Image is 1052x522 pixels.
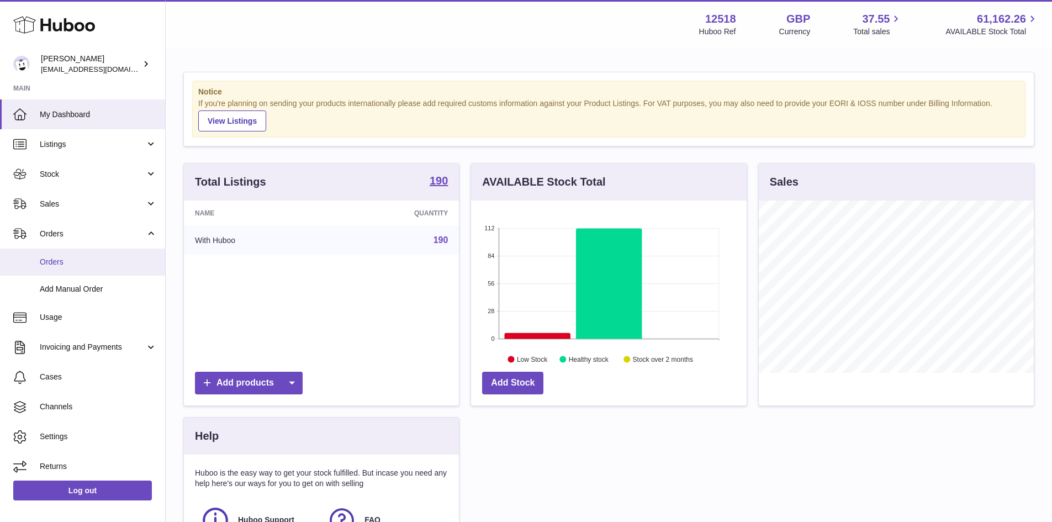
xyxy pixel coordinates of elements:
[195,372,303,394] a: Add products
[945,12,1039,37] a: 61,162.26 AVAILABLE Stock Total
[40,139,145,150] span: Listings
[198,87,1019,97] strong: Notice
[184,201,329,226] th: Name
[195,468,448,489] p: Huboo is the easy way to get your stock fulfilled. But incase you need any help here's our ways f...
[853,27,902,37] span: Total sales
[482,372,543,394] a: Add Stock
[184,226,329,255] td: With Huboo
[488,308,495,314] text: 28
[40,461,157,472] span: Returns
[41,54,140,75] div: [PERSON_NAME]
[945,27,1039,37] span: AVAILABLE Stock Total
[40,199,145,209] span: Sales
[40,402,157,412] span: Channels
[705,12,736,27] strong: 12518
[40,342,145,352] span: Invoicing and Payments
[329,201,459,226] th: Quantity
[862,12,890,27] span: 37.55
[482,175,605,189] h3: AVAILABLE Stock Total
[430,175,448,188] a: 190
[198,110,266,131] a: View Listings
[569,355,609,363] text: Healthy stock
[40,312,157,323] span: Usage
[430,175,448,186] strong: 190
[13,56,30,72] img: internalAdmin-12518@internal.huboo.com
[491,335,495,342] text: 0
[13,481,152,500] a: Log out
[40,109,157,120] span: My Dashboard
[40,257,157,267] span: Orders
[41,65,162,73] span: [EMAIL_ADDRESS][DOMAIN_NAME]
[517,355,548,363] text: Low Stock
[195,429,219,444] h3: Help
[434,235,448,245] a: 190
[40,284,157,294] span: Add Manual Order
[195,175,266,189] h3: Total Listings
[40,169,145,180] span: Stock
[198,98,1019,131] div: If you're planning on sending your products internationally please add required customs informati...
[779,27,811,37] div: Currency
[40,372,157,382] span: Cases
[853,12,902,37] a: 37.55 Total sales
[488,252,495,259] text: 84
[786,12,810,27] strong: GBP
[699,27,736,37] div: Huboo Ref
[977,12,1026,27] span: 61,162.26
[40,229,145,239] span: Orders
[488,280,495,287] text: 56
[484,225,494,231] text: 112
[770,175,799,189] h3: Sales
[40,431,157,442] span: Settings
[633,355,693,363] text: Stock over 2 months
